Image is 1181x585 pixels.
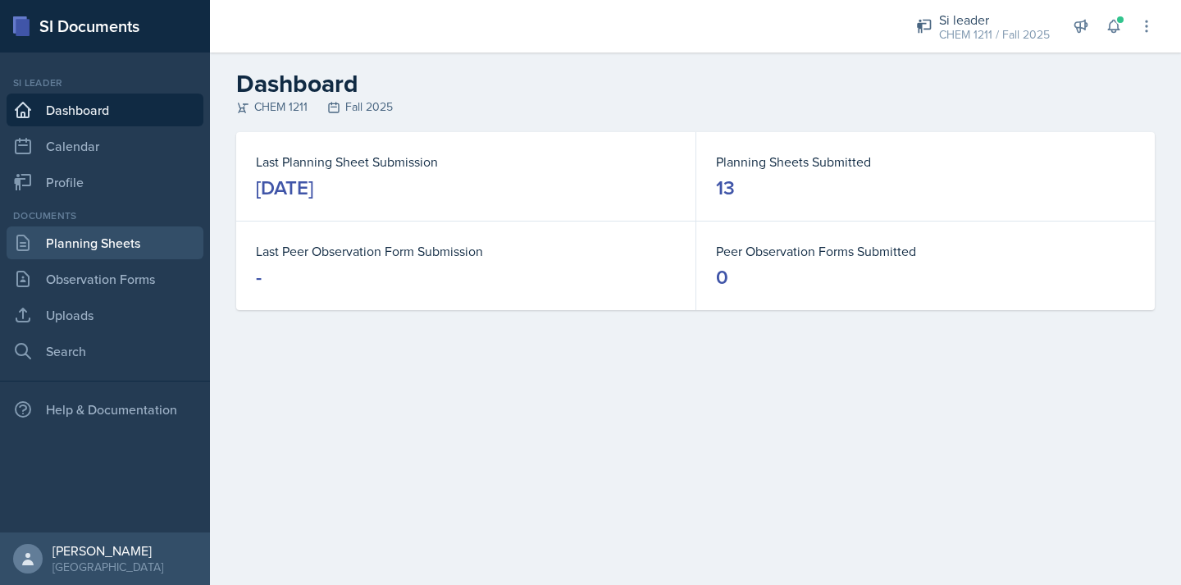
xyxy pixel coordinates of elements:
a: Profile [7,166,203,199]
a: Search [7,335,203,368]
div: Si leader [939,10,1050,30]
a: Calendar [7,130,203,162]
a: Uploads [7,299,203,331]
dt: Last Peer Observation Form Submission [256,241,676,261]
h2: Dashboard [236,69,1155,98]
div: 13 [716,175,735,201]
dt: Peer Observation Forms Submitted [716,241,1135,261]
dt: Last Planning Sheet Submission [256,152,676,171]
div: CHEM 1211 Fall 2025 [236,98,1155,116]
div: [PERSON_NAME] [52,542,163,559]
a: Observation Forms [7,263,203,295]
a: Planning Sheets [7,226,203,259]
dt: Planning Sheets Submitted [716,152,1135,171]
div: - [256,264,262,290]
div: CHEM 1211 / Fall 2025 [939,26,1050,43]
div: [DATE] [256,175,313,201]
div: Documents [7,208,203,223]
a: Dashboard [7,94,203,126]
div: [GEOGRAPHIC_DATA] [52,559,163,575]
div: Si leader [7,75,203,90]
div: Help & Documentation [7,393,203,426]
div: 0 [716,264,728,290]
